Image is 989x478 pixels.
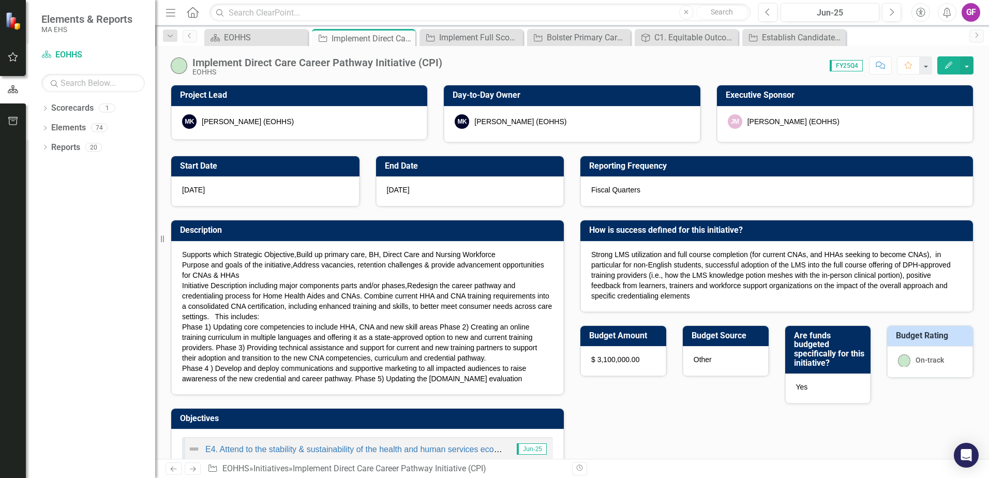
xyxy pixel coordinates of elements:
[182,261,544,279] span: Address vacancies, retention challenges & provide advancement opportunities for CNAs & HHAs
[207,463,564,475] div: » »
[182,281,552,321] span: Redesign the career pathway and credentialing process for Home Health Aides and CNAs. Combine cur...
[41,13,132,25] span: Elements & Reports
[182,186,205,194] span: [DATE]
[182,281,552,383] span: Plain text content control
[830,60,863,71] span: FY25Q4
[794,331,866,367] h3: Are funds budgeted specifically for this initiative?
[745,31,843,44] a: Establish Candidate Pools
[51,102,94,114] a: Scorecards
[692,331,763,340] h3: Budget Source
[192,57,442,68] div: Implement Direct Care Career Pathway Initiative (CPI)
[896,331,968,340] h3: Budget Rating
[5,12,23,30] img: ClearPoint Strategy
[589,161,968,171] h3: Reporting Frequency
[41,74,145,92] input: Search Below...
[41,49,145,61] a: EOHHS
[182,281,407,290] span: Initiative Description including major components parts and/or phases,
[517,443,547,455] span: Jun-25
[188,443,200,455] img: Not Defined
[728,114,742,129] div: JM
[85,143,102,152] div: 20
[296,250,496,259] span: Drop-down list content control
[530,31,628,44] a: Bolster Primary Care BH/ NP workforce
[453,91,695,100] h3: Day-to-Day Owner
[296,250,496,259] span: Build up primary care, BH, Direct Care and Nursing Workforce
[332,32,413,45] div: Implement Direct Care Career Pathway Initiative (CPI)
[694,355,712,364] span: Other
[898,354,910,367] img: On-track
[205,445,520,454] a: E4. Attend to the stability & sustainability of the health and human services ecosystem
[696,5,748,20] button: Search
[99,104,115,113] div: 1
[762,31,843,44] div: Establish Candidate Pools
[547,31,628,44] div: Bolster Primary Care BH/ NP workforce
[202,116,294,127] div: [PERSON_NAME] (EOHHS)
[182,250,296,259] span: Supports which Strategic Objective,
[954,443,979,468] div: Open Intercom Messenger
[182,364,526,383] span: Phase 4 ) Develop and deploy communications and supportive marketing to all impacted audiences to...
[455,114,469,129] div: MK
[182,323,537,362] span: Phase 1) Updating core competencies to include HHA, CNA and new skill areas Phase 2) Creating an ...
[41,25,132,34] small: MA EHS
[962,3,980,22] button: GF
[589,226,968,235] h3: How is success defined for this initiative?
[180,414,559,423] h3: Objectives
[180,161,354,171] h3: Start Date
[796,383,808,391] span: Yes
[222,464,249,473] a: EOHHS
[591,355,639,364] span: $ 3,100,000.00
[51,122,86,134] a: Elements
[293,464,486,473] div: Implement Direct Care Career Pathway Initiative (CPI)
[91,124,108,132] div: 74
[589,331,661,340] h3: Budget Amount
[637,31,736,44] a: C1. Equitable Outcomes
[474,116,566,127] div: [PERSON_NAME] (EOHHS)
[207,31,305,44] a: EOHHS
[784,7,876,19] div: Jun-25
[180,91,422,100] h3: Project Lead
[192,68,442,76] div: EOHHS
[916,356,944,364] span: On-track
[171,57,187,74] img: On-track
[654,31,736,44] div: C1. Equitable Outcomes
[726,91,968,100] h3: Executive Sponsor
[253,464,289,473] a: Initiatives
[51,142,80,154] a: Reports
[439,31,520,44] div: Implement Full Scope of Behavioral Health Trust Workforce programs
[711,8,733,16] span: Search
[747,116,840,127] div: [PERSON_NAME] (EOHHS)
[180,226,559,235] h3: Description
[224,31,305,44] div: EOHHS
[591,249,962,301] p: Strong LMS utilization and full course completion (for current CNAs, and HHAs seeking to become C...
[182,261,544,279] span: Plain text content control
[385,161,559,171] h3: End Date
[182,114,197,129] div: MK
[580,176,973,206] div: Fiscal Quarters
[209,4,751,22] input: Search ClearPoint...
[182,261,293,269] span: Purpose and goals of the initiative,
[387,186,410,194] span: [DATE]
[422,31,520,44] a: Implement Full Scope of Behavioral Health Trust Workforce programs
[781,3,879,22] button: Jun-25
